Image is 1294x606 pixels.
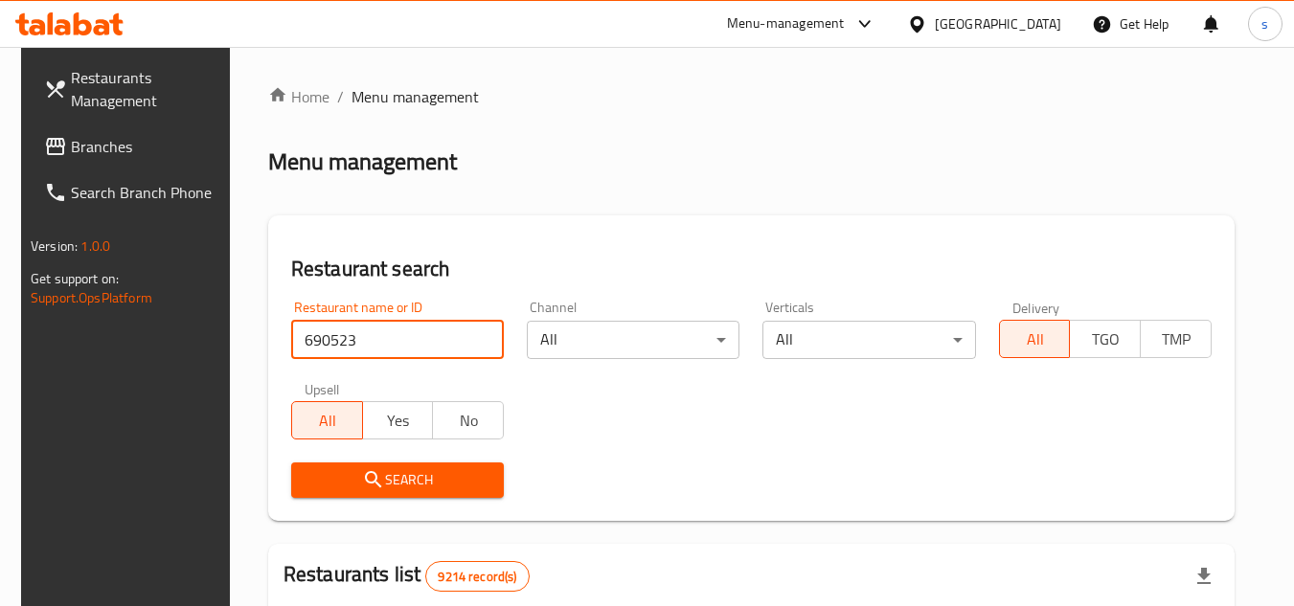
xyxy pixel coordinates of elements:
label: Delivery [1012,301,1060,314]
h2: Menu management [268,146,457,177]
a: Home [268,85,329,108]
span: TGO [1078,325,1133,353]
label: Upsell [305,382,340,395]
span: Yes [371,407,426,435]
span: TMP [1148,325,1204,353]
div: Menu-management [727,12,845,35]
button: All [999,320,1071,358]
a: Restaurants Management [29,55,238,123]
a: Support.OpsPlatform [31,285,152,310]
span: Menu management [352,85,479,108]
button: All [291,401,363,439]
button: No [432,401,504,439]
div: All [527,321,739,359]
span: s [1261,13,1268,34]
span: No [441,407,496,435]
span: 9214 record(s) [426,568,528,586]
h2: Restaurants list [284,560,530,592]
input: Search for restaurant name or ID.. [291,321,504,359]
div: [GEOGRAPHIC_DATA] [935,13,1061,34]
button: TMP [1140,320,1212,358]
button: Search [291,462,504,498]
h2: Restaurant search [291,255,1212,283]
button: TGO [1069,320,1141,358]
span: Restaurants Management [71,66,222,112]
a: Branches [29,123,238,169]
div: All [762,321,975,359]
span: Branches [71,135,222,158]
a: Search Branch Phone [29,169,238,215]
button: Yes [362,401,434,439]
span: All [1008,325,1063,353]
div: Total records count [425,561,529,592]
span: All [300,407,355,435]
span: Get support on: [31,266,119,291]
span: Version: [31,234,78,258]
nav: breadcrumb [268,85,1235,108]
span: Search [306,468,488,492]
li: / [337,85,344,108]
span: 1.0.0 [80,234,110,258]
span: Search Branch Phone [71,181,222,204]
div: Export file [1181,553,1227,599]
